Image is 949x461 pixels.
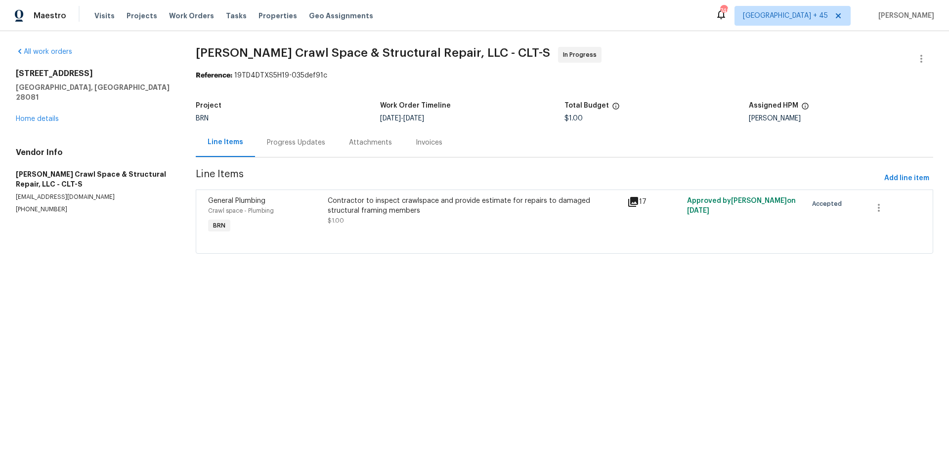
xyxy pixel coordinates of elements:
[328,196,621,216] div: Contractor to inspect crawlspace and provide estimate for repairs to damaged structural framing m...
[16,115,59,122] a: Home details
[16,169,172,189] h5: [PERSON_NAME] Crawl Space & Structural Repair, LLC - CLT-S
[403,115,424,122] span: [DATE]
[208,137,243,147] div: Line Items
[259,11,297,21] span: Properties
[196,102,221,109] h5: Project
[880,169,933,188] button: Add line item
[349,138,392,148] div: Attachments
[34,11,66,21] span: Maestro
[749,115,933,122] div: [PERSON_NAME]
[564,102,609,109] h5: Total Budget
[16,69,172,78] h2: [STREET_ADDRESS]
[380,115,424,122] span: -
[380,102,451,109] h5: Work Order Timeline
[94,11,115,21] span: Visits
[627,196,681,208] div: 17
[812,199,846,209] span: Accepted
[209,221,229,230] span: BRN
[127,11,157,21] span: Projects
[226,12,247,19] span: Tasks
[208,197,265,204] span: General Plumbing
[563,50,601,60] span: In Progress
[169,11,214,21] span: Work Orders
[743,11,828,21] span: [GEOGRAPHIC_DATA] + 45
[309,11,373,21] span: Geo Assignments
[208,208,274,214] span: Crawl space - Plumbing
[720,6,727,16] div: 749
[16,48,72,55] a: All work orders
[612,102,620,115] span: The total cost of line items that have been proposed by Opendoor. This sum includes line items th...
[196,72,232,79] b: Reference:
[196,169,880,188] span: Line Items
[380,115,401,122] span: [DATE]
[687,197,796,214] span: Approved by [PERSON_NAME] on
[328,218,344,224] span: $1.00
[884,172,929,185] span: Add line item
[687,207,709,214] span: [DATE]
[196,71,933,80] div: 19TD4DTXS5H19-035def91c
[749,102,798,109] h5: Assigned HPM
[564,115,583,122] span: $1.00
[16,82,172,102] h5: [GEOGRAPHIC_DATA], [GEOGRAPHIC_DATA] 28081
[16,193,172,201] p: [EMAIL_ADDRESS][DOMAIN_NAME]
[874,11,934,21] span: [PERSON_NAME]
[267,138,325,148] div: Progress Updates
[16,205,172,214] p: [PHONE_NUMBER]
[196,47,550,59] span: [PERSON_NAME] Crawl Space & Structural Repair, LLC - CLT-S
[16,148,172,157] h4: Vendor Info
[416,138,442,148] div: Invoices
[196,115,209,122] span: BRN
[801,102,809,115] span: The hpm assigned to this work order.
